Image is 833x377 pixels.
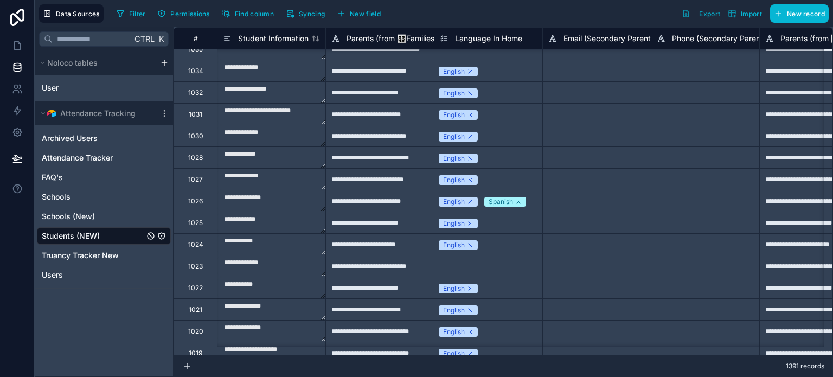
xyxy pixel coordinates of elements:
[766,4,829,23] a: New record
[443,175,465,185] div: English
[188,262,203,271] div: 1023
[282,5,329,22] button: Syncing
[678,4,724,23] button: Export
[182,34,209,42] div: #
[188,175,203,184] div: 1027
[786,362,824,370] span: 1391 records
[443,284,465,293] div: English
[489,197,513,207] div: Spanish
[350,10,381,18] span: New field
[189,349,202,357] div: 1019
[153,5,217,22] a: Permissions
[333,5,385,22] button: New field
[188,45,203,54] div: 1035
[443,240,465,250] div: English
[770,4,829,23] button: New record
[188,88,203,97] div: 1032
[443,197,465,207] div: English
[443,67,465,76] div: English
[39,4,104,23] button: Data Sources
[153,5,213,22] button: Permissions
[282,5,333,22] a: Syncing
[672,33,829,44] span: Phone (Secondary Parent) (from 👨‍👩‍👧‍👦Families)
[189,305,202,314] div: 1021
[455,33,522,44] span: Language In Home
[443,88,465,98] div: English
[787,10,825,18] span: New record
[347,33,444,44] span: Parents (from 👨‍👩‍👧‍👦Families) 2
[741,10,762,18] span: Import
[443,132,465,142] div: English
[129,10,146,18] span: Filter
[188,67,203,75] div: 1034
[188,219,203,227] div: 1025
[56,10,100,18] span: Data Sources
[188,240,203,249] div: 1024
[443,349,465,359] div: English
[188,284,203,292] div: 1022
[189,110,202,119] div: 1031
[443,110,465,120] div: English
[188,132,203,140] div: 1030
[218,5,278,22] button: Find column
[563,33,717,44] span: Email (Secondary Parent) (from 👨‍👩‍👧‍👦Families)
[299,10,325,18] span: Syncing
[443,219,465,228] div: English
[238,33,309,44] span: Student Information
[443,327,465,337] div: English
[699,10,720,18] span: Export
[133,32,156,46] span: Ctrl
[443,305,465,315] div: English
[188,197,203,206] div: 1026
[724,4,766,23] button: Import
[443,154,465,163] div: English
[170,10,209,18] span: Permissions
[188,327,203,336] div: 1020
[235,10,274,18] span: Find column
[188,154,203,162] div: 1028
[157,35,165,43] span: K
[112,5,150,22] button: Filter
